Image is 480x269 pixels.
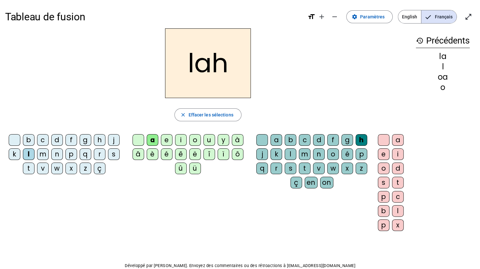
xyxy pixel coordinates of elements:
mat-icon: settings [352,14,358,20]
div: o [378,163,389,174]
h3: Précédents [416,34,470,48]
div: h [356,134,367,146]
div: d [313,134,325,146]
div: t [23,163,34,174]
div: ç [290,177,302,188]
div: en [305,177,318,188]
mat-icon: close [180,112,186,118]
div: d [51,134,63,146]
div: ü [189,163,201,174]
div: è [147,148,158,160]
div: g [80,134,91,146]
div: î [203,148,215,160]
div: la [416,53,470,60]
div: c [299,134,310,146]
div: v [313,163,325,174]
div: t [392,177,404,188]
div: r [270,163,282,174]
div: c [37,134,49,146]
div: r [94,148,105,160]
div: b [378,205,389,217]
div: x [392,219,404,231]
div: u [203,134,215,146]
button: Augmenter la taille de la police [315,10,328,23]
div: s [108,148,120,160]
div: k [9,148,20,160]
button: Paramètres [346,10,393,23]
div: w [327,163,339,174]
div: n [313,148,325,160]
div: b [23,134,34,146]
div: ï [218,148,229,160]
div: x [65,163,77,174]
div: b [285,134,296,146]
div: v [37,163,49,174]
div: x [341,163,353,174]
div: p [65,148,77,160]
div: l [285,148,296,160]
div: e [161,134,172,146]
div: o [327,148,339,160]
span: Français [421,10,456,23]
div: k [270,148,282,160]
div: ë [189,148,201,160]
div: z [356,163,367,174]
div: w [51,163,63,174]
div: g [341,134,353,146]
div: c [392,191,404,203]
div: q [256,163,268,174]
div: n [51,148,63,160]
div: m [299,148,310,160]
div: û [175,163,187,174]
div: q [80,148,91,160]
div: p [378,191,389,203]
div: ô [232,148,243,160]
div: ç [94,163,105,174]
div: d [392,163,404,174]
div: l [416,63,470,71]
div: z [80,163,91,174]
div: j [256,148,268,160]
div: i [392,148,404,160]
div: s [285,163,296,174]
div: l [392,205,404,217]
button: Effacer les sélections [174,108,241,121]
div: i [175,134,187,146]
mat-button-toggle-group: Language selection [398,10,457,24]
div: f [65,134,77,146]
mat-icon: add [318,13,326,21]
div: â [132,148,144,160]
mat-icon: format_size [308,13,315,21]
div: a [392,134,404,146]
div: t [299,163,310,174]
div: p [378,219,389,231]
div: h [94,134,105,146]
div: é [341,148,353,160]
div: f [327,134,339,146]
mat-icon: open_in_full [465,13,472,21]
span: Effacer les sélections [188,111,233,119]
mat-icon: history [416,37,424,45]
div: m [37,148,49,160]
div: p [356,148,367,160]
div: à [232,134,243,146]
button: Entrer en plein écran [462,10,475,23]
span: Paramètres [360,13,385,21]
div: o [416,84,470,91]
div: a [270,134,282,146]
button: Diminuer la taille de la police [328,10,341,23]
div: o [189,134,201,146]
div: l [23,148,34,160]
div: on [320,177,333,188]
h1: Tableau de fusion [5,6,302,27]
div: y [218,134,229,146]
div: e [378,148,389,160]
span: English [398,10,421,23]
h2: lah [165,28,251,98]
div: oa [416,73,470,81]
div: s [378,177,389,188]
div: é [161,148,172,160]
div: j [108,134,120,146]
div: a [147,134,158,146]
mat-icon: remove [331,13,338,21]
